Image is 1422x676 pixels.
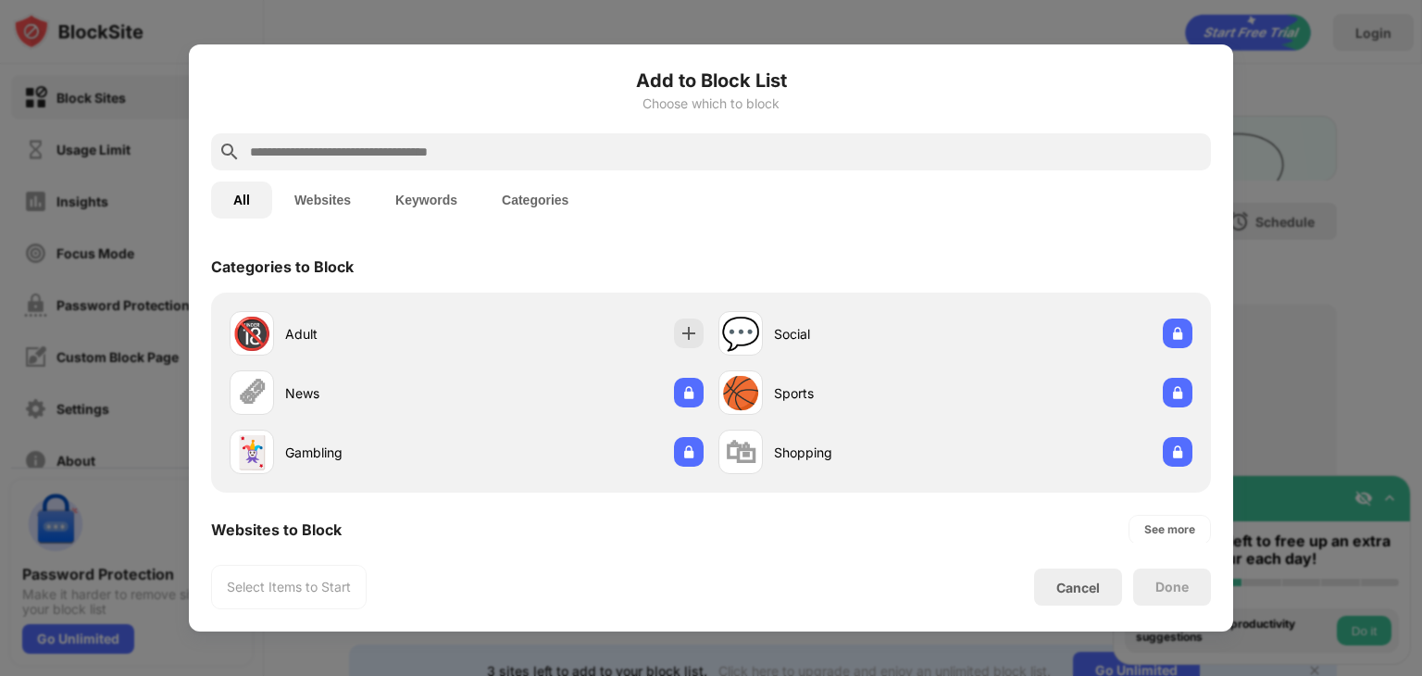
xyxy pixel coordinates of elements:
[272,182,373,219] button: Websites
[774,443,955,462] div: Shopping
[236,374,268,412] div: 🗞
[285,383,467,403] div: News
[721,374,760,412] div: 🏀
[1144,520,1195,539] div: See more
[480,182,591,219] button: Categories
[211,67,1211,94] h6: Add to Block List
[285,324,467,344] div: Adult
[232,315,271,353] div: 🔞
[211,520,342,539] div: Websites to Block
[725,433,756,471] div: 🛍
[721,315,760,353] div: 💬
[232,433,271,471] div: 🃏
[211,257,354,276] div: Categories to Block
[211,182,272,219] button: All
[1056,580,1100,595] div: Cancel
[211,96,1211,111] div: Choose which to block
[227,578,351,596] div: Select Items to Start
[774,383,955,403] div: Sports
[285,443,467,462] div: Gambling
[774,324,955,344] div: Social
[218,141,241,163] img: search.svg
[1155,580,1189,595] div: Done
[373,182,480,219] button: Keywords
